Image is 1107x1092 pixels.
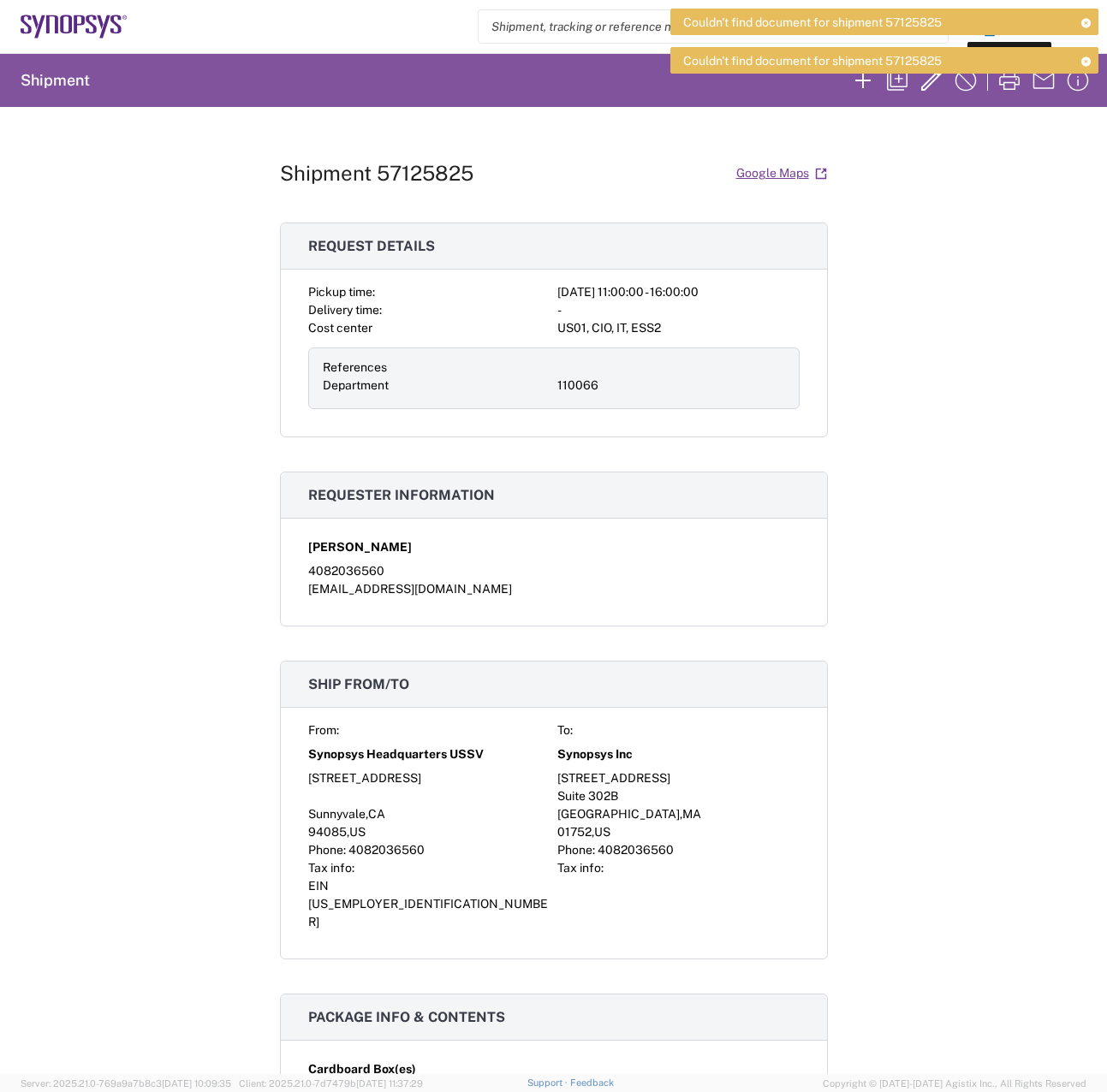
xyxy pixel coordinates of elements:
span: 4082036560 [348,843,425,857]
span: Request details [308,238,435,254]
span: Cost center [308,321,372,335]
span: Copyright © [DATE]-[DATE] Agistix Inc., All Rights Reserved [823,1076,1086,1091]
span: MA [682,807,701,821]
div: 110066 [557,377,785,395]
a: Google Maps [735,158,828,188]
input: Shipment, tracking or reference number [479,10,922,43]
span: 94085 [308,825,347,839]
span: US [594,825,610,839]
span: Cardboard Box(es) [308,1060,416,1078]
div: [STREET_ADDRESS] [308,769,551,787]
span: , [592,825,594,839]
span: 4082036560 [598,843,674,857]
span: From: [308,723,339,737]
span: 01752 [557,825,592,839]
span: Pickup time: [308,285,375,299]
div: Suite 302B [557,787,800,805]
span: Ship from/to [308,676,409,692]
span: EIN [308,879,329,893]
span: Tax info: [308,861,354,875]
span: Tax info: [557,861,604,875]
span: Server: 2025.21.0-769a9a7b8c3 [21,1078,231,1089]
div: [DATE] 11:00:00 - 16:00:00 [557,283,800,301]
span: Synopsys Headquarters USSV [308,745,484,763]
span: [DATE] 10:09:35 [162,1078,231,1089]
span: Synopsys Inc [557,745,633,763]
a: Support [527,1077,570,1088]
div: 4082036560 [308,562,800,580]
span: [PERSON_NAME] [308,538,412,556]
span: [US_EMPLOYER_IDENTIFICATION_NUMBER] [308,897,548,929]
span: Phone: [308,843,346,857]
div: [STREET_ADDRESS] [557,769,800,787]
span: Client: 2025.21.0-7d7479b [239,1078,423,1089]
span: [DATE] 11:37:29 [356,1078,423,1089]
h2: Shipment [21,70,90,91]
h1: Shipment 57125825 [280,161,473,186]
span: Couldn't find document for shipment 57125825 [683,53,942,68]
span: References [323,360,387,374]
span: , [347,825,349,839]
span: Sunnyvale [308,807,366,821]
span: Phone: [557,843,595,857]
span: [GEOGRAPHIC_DATA] [557,807,680,821]
span: Package info & contents [308,1009,505,1025]
span: US [349,825,366,839]
a: Feedback [570,1077,614,1088]
div: US01, CIO, IT, ESS2 [557,319,800,337]
span: , [680,807,682,821]
div: - [557,301,800,319]
span: Delivery time: [308,303,382,317]
span: Couldn't find document for shipment 57125825 [683,15,942,30]
div: Department [323,377,551,395]
span: CA [368,807,385,821]
span: , [366,807,368,821]
span: Requester information [308,487,495,503]
div: [EMAIL_ADDRESS][DOMAIN_NAME] [308,580,800,598]
span: To: [557,723,573,737]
